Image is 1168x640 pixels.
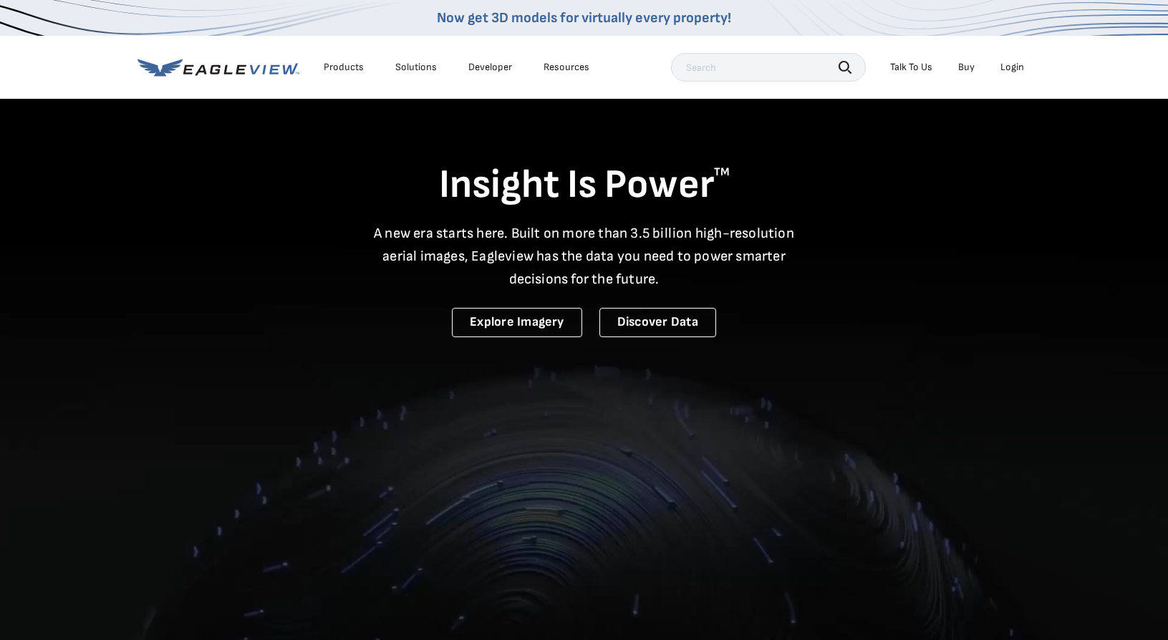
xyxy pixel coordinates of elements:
[544,61,589,74] div: Resources
[437,9,731,26] a: Now get 3D models for virtually every property!
[1000,61,1024,74] div: Login
[137,160,1031,210] h1: Insight Is Power
[890,61,932,74] div: Talk To Us
[671,53,866,82] input: Search
[714,165,730,179] sup: TM
[452,308,582,337] a: Explore Imagery
[324,61,364,74] div: Products
[958,61,975,74] a: Buy
[395,61,437,74] div: Solutions
[599,308,716,337] a: Discover Data
[468,61,512,74] a: Developer
[365,222,803,291] p: A new era starts here. Built on more than 3.5 billion high-resolution aerial images, Eagleview ha...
